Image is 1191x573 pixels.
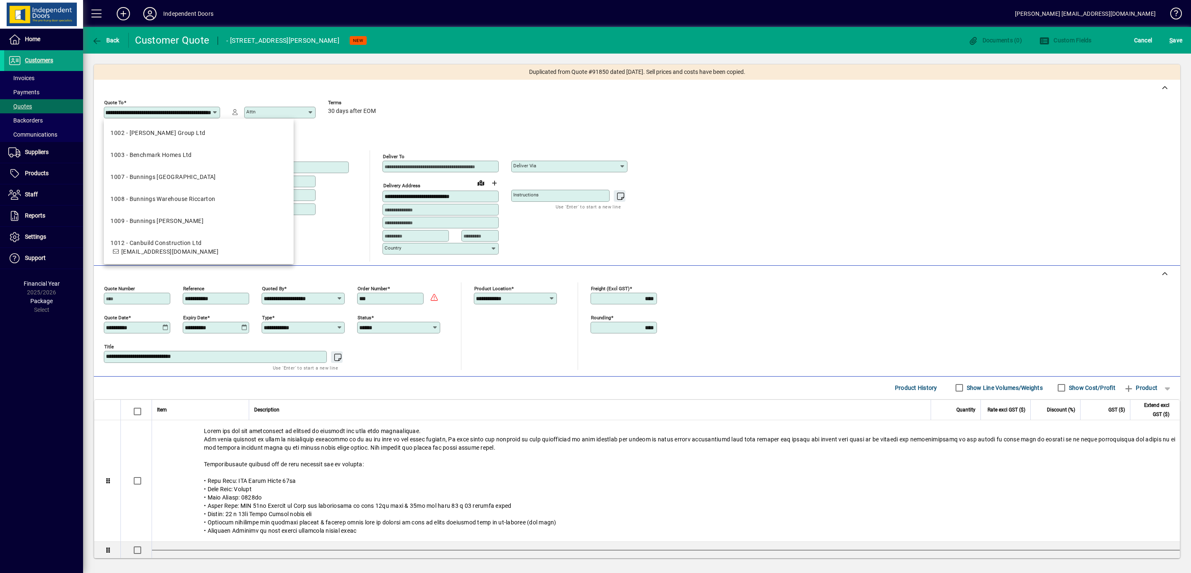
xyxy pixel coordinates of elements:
span: S [1169,37,1173,44]
a: Reports [4,206,83,226]
app-page-header-button: Back [83,33,129,48]
button: Add [110,6,137,21]
div: 1008 - Bunnings Warehouse Riccarton [110,195,215,203]
button: Documents (0) [966,33,1024,48]
span: Package [30,298,53,304]
a: Settings [4,227,83,247]
button: Save [1167,33,1184,48]
mat-hint: Use 'Enter' to start a new line [556,202,621,211]
mat-option: 1002 - Baier Group Ltd [104,122,294,144]
a: Knowledge Base [1164,2,1181,29]
mat-label: Quoted by [262,285,284,291]
span: Settings [25,233,46,240]
mat-label: Product location [474,285,511,291]
span: Quotes [8,103,32,110]
span: Invoices [8,75,34,81]
span: Extend excl GST ($) [1135,401,1169,419]
button: Product [1120,380,1162,395]
span: Documents (0) [968,37,1022,44]
span: NEW [353,38,363,43]
button: Profile [137,6,163,21]
mat-option: 1003 - Benchmark Homes Ltd [104,144,294,166]
mat-label: Quote number [104,285,135,291]
span: Home [25,36,40,42]
mat-label: Quote date [104,314,128,320]
div: 1002 - [PERSON_NAME] Group Ltd [110,129,205,137]
span: GST ($) [1108,405,1125,414]
span: Staff [25,191,38,198]
span: Duplicated from Quote #91850 dated [DATE]. Sell prices and costs have been copied. [529,68,745,76]
span: Item [157,405,167,414]
a: Payments [4,85,83,99]
span: Description [254,405,279,414]
mat-label: Status [358,314,371,320]
a: Staff [4,184,83,205]
span: Cancel [1134,34,1152,47]
mat-label: Expiry date [183,314,207,320]
button: Custom Fields [1037,33,1094,48]
div: - [STREET_ADDRESS][PERSON_NAME] [226,34,339,47]
div: [PERSON_NAME] [EMAIL_ADDRESS][DOMAIN_NAME] [1015,7,1156,20]
span: [EMAIL_ADDRESS][DOMAIN_NAME] [121,248,218,255]
span: ave [1169,34,1182,47]
a: Backorders [4,113,83,127]
span: Backorders [8,117,43,124]
mat-option: 1013 - Carters All Stores [104,263,294,285]
mat-label: Deliver via [513,163,536,169]
a: Invoices [4,71,83,85]
span: Products [25,170,49,176]
span: Product [1124,381,1157,394]
a: Products [4,163,83,184]
span: Product History [895,381,937,394]
span: Terms [328,100,378,105]
span: Quantity [956,405,975,414]
mat-label: Freight (excl GST) [591,285,630,291]
a: Suppliers [4,142,83,163]
button: Product History [892,380,941,395]
div: 1012 - Canbuild Construction Ltd [110,239,218,247]
button: Cancel [1132,33,1154,48]
mat-label: Title [104,343,114,349]
span: Rate excl GST ($) [988,405,1025,414]
span: Reports [25,212,45,219]
mat-option: 1007 - Bunnings Hornby Trade Centre [104,166,294,188]
mat-label: Reference [183,285,204,291]
div: 1009 - Bunnings [PERSON_NAME] [110,217,203,225]
mat-label: Quote To [104,100,124,105]
mat-option: 1009 - Bunnings Shirley [104,210,294,232]
span: Discount (%) [1047,405,1075,414]
a: View on map [474,176,488,189]
span: Financial Year [24,280,60,287]
span: 30 days after EOM [328,108,376,115]
div: Lorem ips dol sit ametconsect ad elitsed do eiusmodt inc utla etdo magnaaliquae. Adm venia quisno... [152,420,1180,541]
button: Back [90,33,122,48]
mat-option: 1012 - Canbuild Construction Ltd [104,232,294,263]
a: Home [4,29,83,50]
span: Support [25,255,46,261]
mat-hint: Use 'Enter' to start a new line [273,363,338,372]
div: Independent Doors [163,7,213,20]
a: Support [4,248,83,269]
span: Suppliers [25,149,49,155]
mat-label: Type [262,314,272,320]
label: Show Cost/Profit [1067,384,1115,392]
span: Payments [8,89,39,95]
button: Choose address [488,176,501,190]
span: Back [92,37,120,44]
label: Show Line Volumes/Weights [965,384,1043,392]
mat-label: Attn [246,109,255,115]
span: Customers [25,57,53,64]
mat-label: Instructions [513,192,539,198]
a: Quotes [4,99,83,113]
mat-label: Rounding [591,314,611,320]
mat-label: Order number [358,285,387,291]
div: Customer Quote [135,34,210,47]
mat-option: 1008 - Bunnings Warehouse Riccarton [104,188,294,210]
div: 1007 - Bunnings [GEOGRAPHIC_DATA] [110,173,216,181]
mat-label: Country [385,245,401,251]
mat-label: Deliver To [383,154,404,159]
a: Communications [4,127,83,142]
div: 1003 - Benchmark Homes Ltd [110,151,191,159]
span: Communications [8,131,57,138]
span: Custom Fields [1039,37,1092,44]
